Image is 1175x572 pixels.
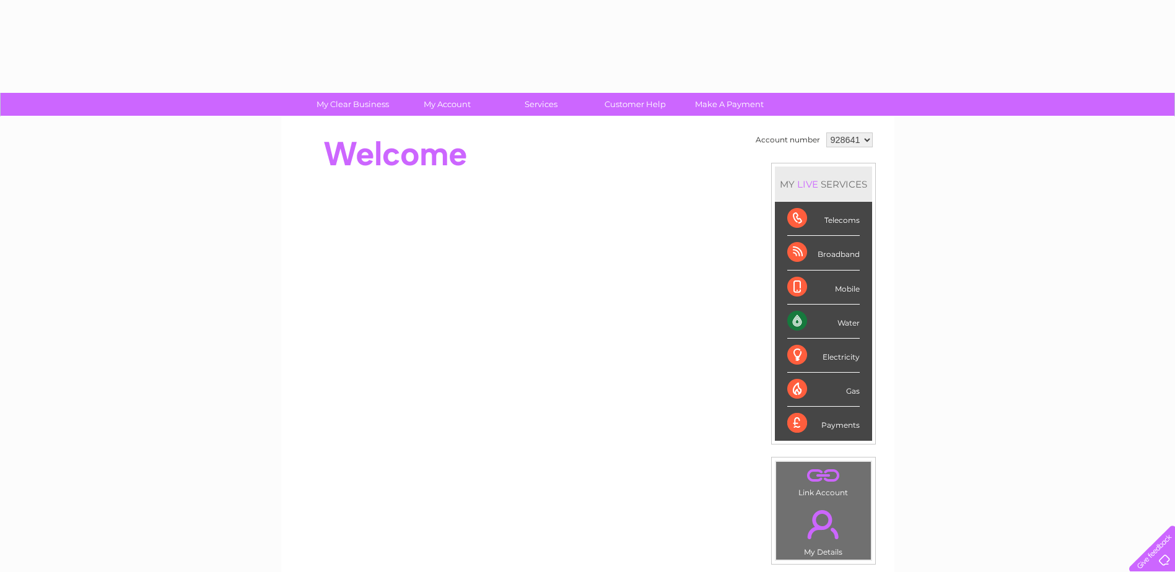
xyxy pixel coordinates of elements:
[787,339,860,373] div: Electricity
[775,461,871,500] td: Link Account
[753,129,823,150] td: Account number
[787,271,860,305] div: Mobile
[396,93,498,116] a: My Account
[787,407,860,440] div: Payments
[302,93,404,116] a: My Clear Business
[678,93,780,116] a: Make A Payment
[584,93,686,116] a: Customer Help
[787,305,860,339] div: Water
[795,178,821,190] div: LIVE
[787,236,860,270] div: Broadband
[775,500,871,560] td: My Details
[779,503,868,546] a: .
[787,373,860,407] div: Gas
[779,465,868,487] a: .
[775,167,872,202] div: MY SERVICES
[490,93,592,116] a: Services
[787,202,860,236] div: Telecoms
